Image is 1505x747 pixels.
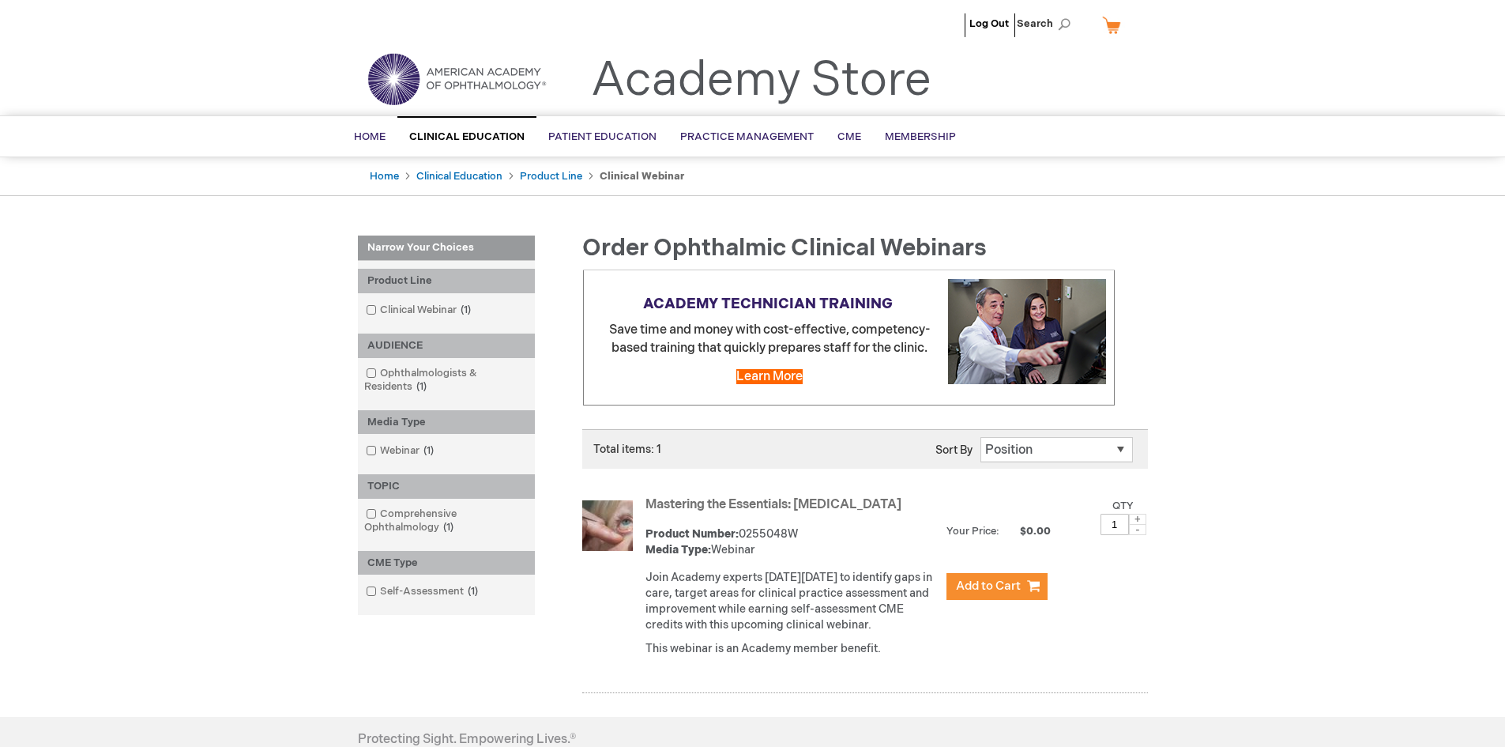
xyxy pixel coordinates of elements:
[645,543,711,556] strong: Media Type:
[354,130,386,143] span: Home
[736,369,803,384] a: Learn More
[956,579,1021,594] span: Add to Cart
[885,130,956,143] span: Membership
[582,500,633,551] img: Mastering the Essentials: Oculoplastics
[358,334,535,358] div: AUDIENCE
[1112,500,1134,512] label: Qty
[643,296,893,312] strong: ACADEMY TECHNICIAN TRAINING
[591,52,931,109] a: Academy Store
[645,497,901,512] a: Mastering the Essentials: [MEDICAL_DATA]
[358,269,535,293] div: Product Line
[645,527,739,541] strong: Product Number:
[464,585,482,598] span: 1
[948,279,1106,384] img: Explore cost-effective Academy technician training programs
[362,303,477,318] a: Clinical Webinar1
[358,474,535,499] div: TOPIC
[362,584,484,599] a: Self-Assessment1
[362,366,531,394] a: Ophthalmologists & Residents1
[362,443,440,458] a: Webinar1
[582,234,987,262] span: Order Ophthalmic Clinical Webinars
[416,170,502,183] a: Clinical Education
[457,304,475,316] span: 1
[837,130,861,143] span: CME
[362,507,531,535] a: Comprehensive Ophthalmology1
[946,525,999,538] strong: Your Price:
[439,521,457,534] span: 1
[420,444,438,457] span: 1
[935,443,973,457] label: Sort By
[1017,8,1077,40] span: Search
[593,443,661,456] span: Total items: 1
[358,236,535,261] strong: Narrow Your Choices
[1002,525,1053,538] span: $0.00
[358,551,535,575] div: CME Type
[969,17,1009,30] a: Log Out
[645,570,939,633] p: Join Academy experts [DATE][DATE] to identify gaps in care, target areas for clinical practice as...
[370,170,399,183] a: Home
[548,130,657,143] span: Patient Education
[412,380,431,393] span: 1
[520,170,582,183] a: Product Line
[600,170,684,183] strong: Clinical Webinar
[592,322,1106,358] p: Save time and money with cost-effective, competency-based training that quickly prepares staff fo...
[358,410,535,435] div: Media Type
[680,130,814,143] span: Practice Management
[645,526,939,558] div: 0255048W Webinar
[358,733,576,747] h4: Protecting Sight. Empowering Lives.®
[946,573,1048,600] button: Add to Cart
[409,130,525,143] span: Clinical Education
[1101,514,1129,535] input: Qty
[645,641,939,657] p: This webinar is an Academy member benefit.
